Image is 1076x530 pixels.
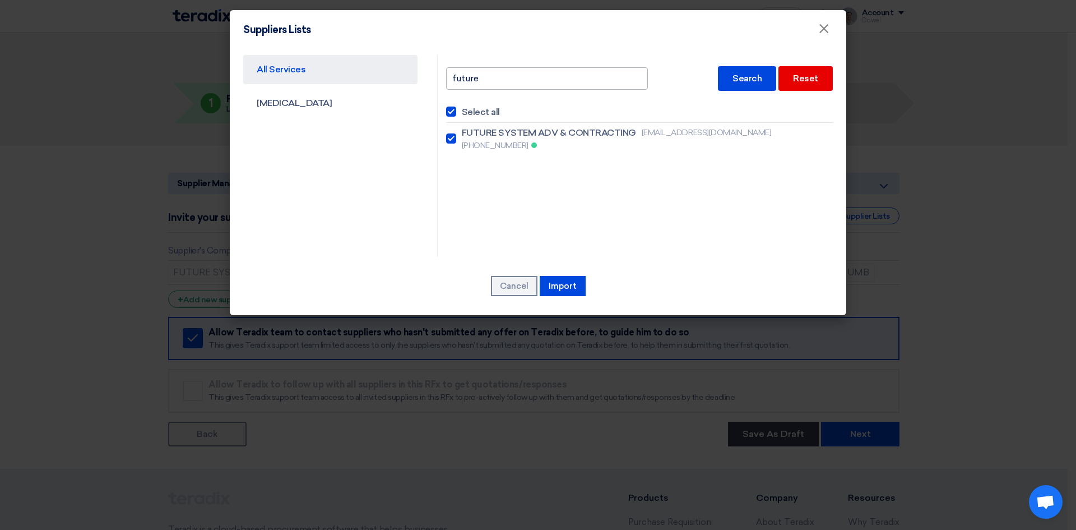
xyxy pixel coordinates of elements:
span: [EMAIL_ADDRESS][DOMAIN_NAME], [642,127,773,139]
button: Close [809,18,838,40]
input: Search in list... [446,67,648,90]
div: Reset [778,66,833,91]
a: [MEDICAL_DATA] [243,89,418,118]
h4: Suppliers Lists [243,24,311,36]
span: [PHONE_NUMBER] [462,140,528,151]
a: All Services [243,55,418,84]
span: FUTURE SYSTEM ADV & CONTRACTING [462,126,636,140]
div: Search [718,66,776,91]
a: Open chat [1029,485,1063,519]
button: Cancel [491,276,537,296]
span: × [818,20,829,43]
span: Select all [462,105,500,119]
button: Import [540,276,586,296]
